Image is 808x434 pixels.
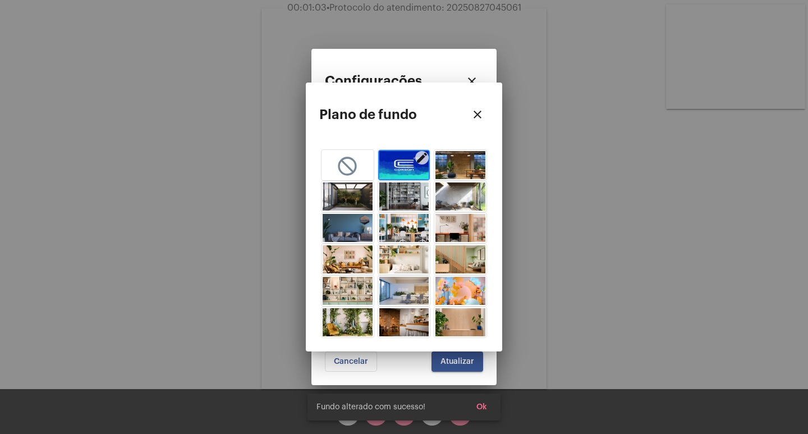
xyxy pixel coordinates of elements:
span: Fundo alterado com sucesso! [316,401,425,413]
h2: Plano de fundo [319,107,417,122]
h2: Configurações [325,74,422,88]
img: 9cf61fb5-dfcc-49f8-a5a4-6bcba48c8ec9.jpeg [379,151,429,179]
mat-icon: close [471,108,484,121]
mat-icon: not_interested [336,155,359,176]
span: Atualizar [440,358,474,366]
mat-icon: edit [415,151,429,165]
span: Cancelar [334,358,368,366]
mat-icon: close [465,75,479,88]
button: Cancelar [325,351,377,372]
button: Atualizar [431,351,483,372]
span: Ok [476,403,487,411]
